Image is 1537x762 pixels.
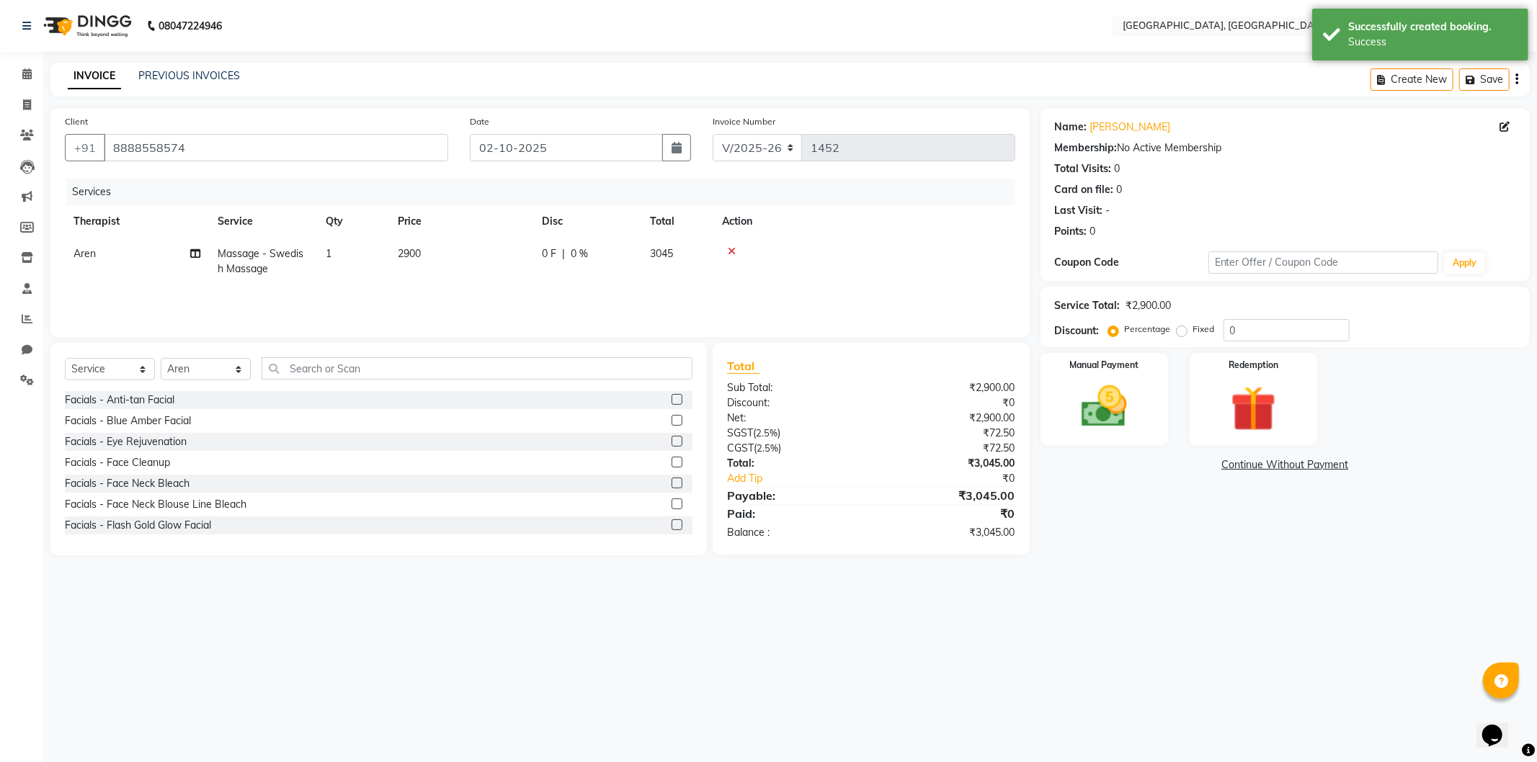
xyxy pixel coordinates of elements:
[65,134,105,161] button: +91
[1067,380,1141,433] img: _cash.svg
[37,6,135,46] img: logo
[68,63,121,89] a: INVOICE
[389,205,533,238] th: Price
[716,380,871,395] div: Sub Total:
[1055,182,1114,197] div: Card on file:
[1055,161,1112,176] div: Total Visits:
[871,395,1026,411] div: ₹0
[317,205,389,238] th: Qty
[650,247,673,260] span: 3045
[1055,224,1087,239] div: Points:
[871,380,1026,395] div: ₹2,900.00
[470,115,489,128] label: Date
[1126,298,1172,313] div: ₹2,900.00
[1208,251,1439,274] input: Enter Offer / Coupon Code
[757,442,778,454] span: 2.5%
[1055,323,1100,339] div: Discount:
[73,247,96,260] span: Aren
[713,115,775,128] label: Invoice Number
[727,359,760,374] span: Total
[262,357,692,380] input: Search or Scan
[138,69,240,82] a: PREVIOUS INVOICES
[716,411,871,426] div: Net:
[1043,457,1527,472] a: Continue Without Payment
[1055,120,1087,135] div: Name:
[1106,203,1110,218] div: -
[716,441,871,456] div: ( )
[1055,298,1121,313] div: Service Total:
[159,6,222,46] b: 08047224946
[1090,120,1171,135] a: [PERSON_NAME]
[727,426,753,439] span: SGST
[562,246,565,261] span: |
[66,179,1026,205] div: Services
[542,246,556,261] span: 0 F
[65,205,209,238] th: Therapist
[218,247,303,275] span: Massage - Swedish Massage
[1216,380,1291,437] img: _gift.svg
[65,393,174,408] div: Facials - Anti-tan Facial
[871,441,1026,456] div: ₹72.50
[65,413,191,429] div: Facials - Blue Amber Facial
[65,115,88,128] label: Client
[65,518,211,533] div: Facials - Flash Gold Glow Facial
[65,434,187,449] div: Facials - Eye Rejuvenation
[1055,203,1103,218] div: Last Visit:
[716,395,871,411] div: Discount:
[871,525,1026,540] div: ₹3,045.00
[727,441,754,454] span: CGST
[65,476,190,491] div: Facials - Face Neck Bleach
[571,246,588,261] span: 0 %
[716,426,871,441] div: ( )
[716,505,871,522] div: Paid:
[871,411,1026,426] div: ₹2,900.00
[871,505,1026,522] div: ₹0
[1090,224,1096,239] div: 0
[871,456,1026,471] div: ₹3,045.00
[1069,359,1139,372] label: Manual Payment
[1476,704,1523,748] iframe: chat widget
[713,205,1015,238] th: Action
[1348,35,1518,50] div: Success
[756,427,778,439] span: 2.5%
[398,247,421,260] span: 2900
[1193,323,1215,336] label: Fixed
[1125,323,1171,336] label: Percentage
[1055,140,1515,156] div: No Active Membership
[1055,255,1208,270] div: Coupon Code
[1459,68,1510,91] button: Save
[716,471,897,486] a: Add Tip
[716,525,871,540] div: Balance :
[1348,19,1518,35] div: Successfully created booking.
[1444,252,1485,274] button: Apply
[1371,68,1453,91] button: Create New
[641,205,713,238] th: Total
[897,471,1026,486] div: ₹0
[104,134,448,161] input: Search by Name/Mobile/Email/Code
[1115,161,1121,176] div: 0
[1229,359,1278,372] label: Redemption
[716,456,871,471] div: Total:
[871,426,1026,441] div: ₹72.50
[871,487,1026,504] div: ₹3,045.00
[65,497,246,512] div: Facials - Face Neck Blouse Line Bleach
[716,487,871,504] div: Payable:
[209,205,317,238] th: Service
[1055,140,1118,156] div: Membership:
[533,205,641,238] th: Disc
[1117,182,1123,197] div: 0
[326,247,331,260] span: 1
[65,455,170,470] div: Facials - Face Cleanup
